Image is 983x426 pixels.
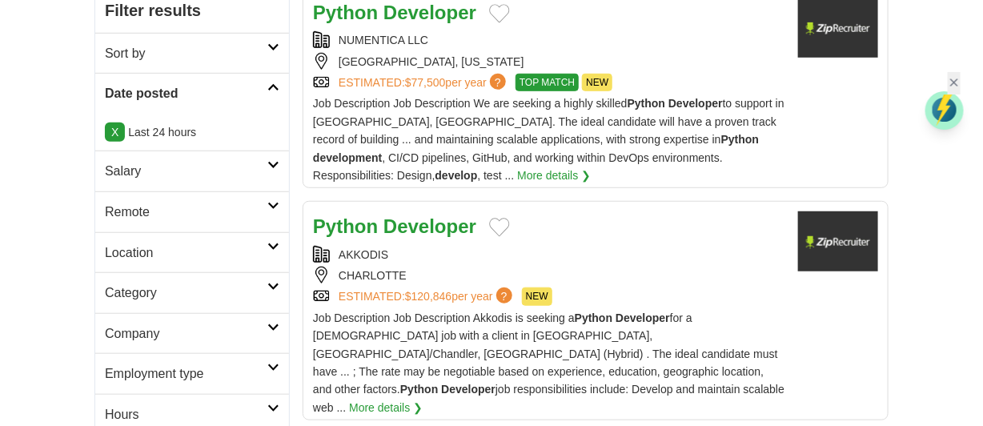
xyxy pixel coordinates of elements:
[668,97,723,110] strong: Developer
[496,287,512,303] span: ?
[105,83,267,104] h2: Date posted
[516,74,579,91] span: TOP MATCH
[339,287,516,305] a: ESTIMATED:$120,846per year?
[95,313,289,354] a: Company
[490,74,506,90] span: ?
[95,33,289,74] a: Sort by
[313,151,382,164] strong: development
[721,133,759,146] strong: Python
[105,43,267,64] h2: Sort by
[383,215,476,237] strong: Developer
[105,404,267,425] h2: Hours
[435,169,478,182] strong: develop
[575,311,612,324] strong: Python
[95,272,289,313] a: Category
[313,215,378,237] strong: Python
[400,383,438,396] strong: Python
[349,399,423,416] a: More details ❯
[628,97,665,110] strong: Python
[313,31,785,49] div: NUMENTICA LLC
[313,2,476,23] a: Python Developer
[405,290,451,303] span: $120,846
[313,53,785,70] div: [GEOGRAPHIC_DATA], [US_STATE]
[95,232,289,273] a: Location
[313,97,784,182] span: Job Description Job Description We are seeking a highly skilled to support in [GEOGRAPHIC_DATA], ...
[95,151,289,191] a: Salary
[798,211,878,271] img: Company logo
[105,123,125,142] a: X
[95,73,289,114] a: Date posted
[105,161,267,182] h2: Salary
[95,191,289,232] a: Remote
[95,353,289,394] a: Employment type
[313,2,378,23] strong: Python
[105,202,267,223] h2: Remote
[489,4,510,23] button: Add to favorite jobs
[339,74,509,91] a: ESTIMATED:$77,500per year?
[313,215,476,237] a: Python Developer
[313,267,785,284] div: CHARLOTTE
[522,287,552,305] span: NEW
[383,2,476,23] strong: Developer
[489,218,510,237] button: Add to favorite jobs
[313,311,784,414] span: Job Description Job Description Akkodis is seeking a for a [DEMOGRAPHIC_DATA] job with a client i...
[105,123,279,141] p: Last 24 hours
[441,383,496,396] strong: Developer
[313,246,785,263] div: AKKODIS
[105,243,267,263] h2: Location
[105,283,267,303] h2: Category
[105,364,267,384] h2: Employment type
[517,167,591,184] a: More details ❯
[582,74,612,91] span: NEW
[105,324,267,344] h2: Company
[405,76,446,89] span: $77,500
[616,311,670,324] strong: Developer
